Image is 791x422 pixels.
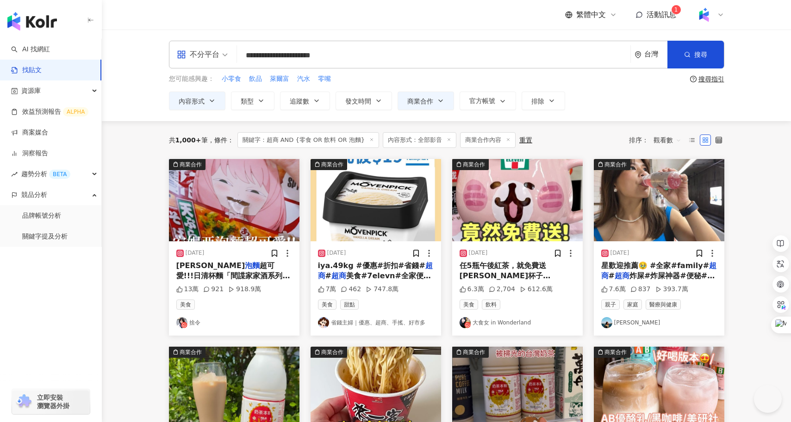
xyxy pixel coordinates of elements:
span: 炸屎#炸屎神器#便秘#玫瑰蜂蜜 [601,271,715,290]
span: 美食 [176,300,195,310]
button: 商業合作 [398,92,454,110]
div: 612.6萬 [520,285,553,294]
div: 462 [341,285,361,294]
button: 汽水 [297,74,311,84]
a: searchAI 找網紅 [11,45,50,54]
img: post-image [594,159,724,241]
span: 親子 [601,300,620,310]
div: [DATE] [186,249,205,257]
span: 官方帳號 [469,97,495,104]
span: appstore [177,50,186,59]
div: 商業合作 [463,160,485,169]
a: chrome extension立即安裝 瀏覽器外掛 [12,389,90,414]
div: 商業合作 [604,160,627,169]
div: 商業合作 [180,348,202,357]
button: 內容形式 [169,92,225,110]
div: 商業合作 [321,160,343,169]
span: # [325,271,331,280]
span: 1,000+ [175,136,201,144]
img: post-image [311,159,441,241]
div: 不分平台 [177,47,219,62]
div: 台灣 [644,50,667,58]
a: KOL Avatar捨令 [176,317,292,328]
button: 小零食 [221,74,242,84]
span: 飲品 [249,74,262,84]
span: 繁體中文 [576,10,606,20]
iframe: Help Scout Beacon - Open [754,385,782,413]
div: 13萬 [176,285,199,294]
span: # [609,271,615,280]
a: KOL Avatar大食女 in Wonderland [460,317,575,328]
div: 7.6萬 [601,285,626,294]
img: Kolr%20app%20icon%20%281%29.png [695,6,713,24]
span: iya.49kg #優惠#折扣#省錢# [318,261,425,270]
button: 零嘴 [318,74,331,84]
span: 飲料 [482,300,500,310]
img: chrome extension [15,394,33,409]
div: 商業合作 [180,160,202,169]
img: KOL Avatar [601,317,612,328]
span: 星歡迎推薦🥹 #全家#family# [601,261,710,270]
img: post-image [169,159,299,241]
div: 商業合作 [604,348,627,357]
mark: 泡麵 [245,261,260,270]
span: 內容形式：全部影音 [383,132,456,148]
button: 商業合作 [169,159,299,241]
span: [PERSON_NAME] [176,261,245,270]
div: 837 [630,285,651,294]
span: 美食 [460,300,478,310]
div: 2,704 [489,285,515,294]
span: 活動訊息 [647,10,676,19]
span: 商業合作內容 [460,132,516,148]
span: rise [11,171,18,177]
img: KOL Avatar [460,317,471,328]
sup: 1 [672,5,681,14]
mark: 超商 [331,271,346,280]
a: 效益預測報告ALPHA [11,107,88,116]
span: 立即安裝 瀏覽器外掛 [37,393,69,410]
a: 洞察報告 [11,149,48,158]
span: environment [635,51,642,58]
span: 追蹤數 [290,98,309,105]
button: 發文時間 [336,92,392,110]
span: 1 [674,6,678,13]
span: 發文時間 [345,98,371,105]
div: [DATE] [327,249,346,257]
button: 類型 [231,92,274,110]
button: 排除 [522,92,565,110]
span: 超可愛!!!日清杯麵「間諜家家酒系列」台灣也買得到⌓‿⌓ #新品報報 # [176,261,290,291]
div: 6.3萬 [460,285,484,294]
div: 共 筆 [169,136,208,144]
a: KOL Avatar[PERSON_NAME] [601,317,717,328]
button: 商業合作 [594,159,724,241]
span: 觀看數 [654,133,681,147]
button: 萊爾富 [269,74,290,84]
span: 排除 [531,98,544,105]
div: 搜尋指引 [698,75,724,83]
span: 條件 ： [208,136,234,144]
span: 關鍵字：超商 AND {零食 OR 飲料 OR 泡麵} [237,132,380,148]
mark: 超商 [318,261,433,280]
span: 類型 [241,98,254,105]
button: 商業合作 [311,159,441,241]
a: 關鍵字提及分析 [22,232,68,241]
div: 393.7萬 [655,285,688,294]
span: 資源庫 [21,80,41,101]
mark: 超商 [615,271,629,280]
span: question-circle [690,76,697,82]
div: 921 [203,285,224,294]
img: KOL Avatar [318,317,329,328]
span: 搜尋 [694,51,707,58]
span: 商業合作 [407,98,433,105]
div: 918.9萬 [228,285,261,294]
button: 商業合作 [452,159,583,241]
span: 零嘴 [318,74,331,84]
span: 您可能感興趣： [169,74,214,84]
span: 美食 [318,300,336,310]
img: KOL Avatar [176,317,187,328]
span: 美食#7elevn#全家便利商 [318,271,431,290]
span: 家庭 [623,300,642,310]
div: 商業合作 [321,348,343,357]
a: 商案媒合 [11,128,48,137]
